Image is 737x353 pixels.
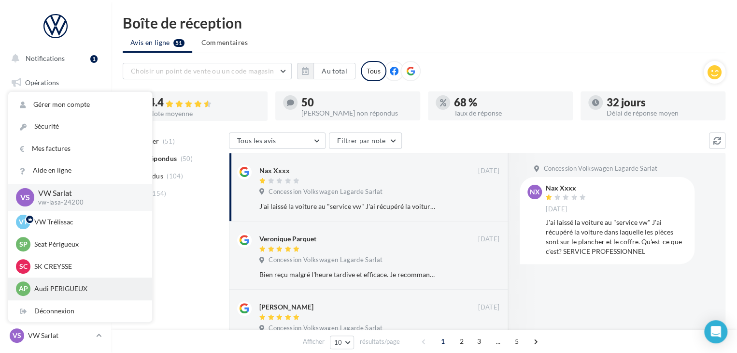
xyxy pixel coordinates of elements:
[19,239,28,249] span: SP
[229,132,326,149] button: Tous les avis
[454,97,565,108] div: 68 %
[13,331,21,340] span: VS
[435,334,451,349] span: 1
[34,284,141,294] p: Audi PERIGUEUX
[454,334,469,349] span: 2
[201,38,248,47] span: Commentaires
[471,334,487,349] span: 3
[297,63,355,79] button: Au total
[19,262,28,271] span: SC
[361,61,386,81] div: Tous
[546,205,567,214] span: [DATE]
[20,191,30,203] span: VS
[359,337,399,346] span: résultats/page
[259,302,313,312] div: [PERSON_NAME]
[90,55,98,63] div: 1
[34,217,141,227] p: VW Trélissac
[269,188,383,196] span: Concession Volkswagen Lagarde Sarlat
[28,331,92,340] p: VW Sarlat
[237,136,276,145] span: Tous les avis
[259,166,290,176] div: Nax Xxxx
[26,54,65,62] span: Notifications
[478,303,499,312] span: [DATE]
[6,241,105,270] a: PLV et print personnalisable
[259,202,437,211] div: J'ai laissé la voiture au "service vw" J'ai récupéré la voiture dans laquelle les pièces sont sur...
[6,146,105,166] a: Campagnes
[704,320,727,343] div: Open Intercom Messenger
[150,190,167,197] span: (154)
[8,94,152,116] a: Gérer mon compte
[163,137,175,145] span: (51)
[6,73,105,93] a: Opérations
[509,334,524,349] span: 5
[19,284,28,294] span: AP
[607,110,718,117] div: Délai de réponse moyen
[167,172,183,180] span: (104)
[546,218,687,256] div: J'ai laissé la voiture au "service vw" J'ai récupéré la voiture dans laquelle les pièces sont sur...
[38,188,137,199] p: VW Sarlat
[454,110,565,117] div: Taux de réponse
[6,193,105,214] a: Médiathèque
[313,63,355,79] button: Au total
[149,97,260,108] div: 4.4
[8,326,103,345] a: VS VW Sarlat
[301,110,412,117] div: [PERSON_NAME] non répondus
[8,300,152,322] div: Déconnexion
[546,185,588,191] div: Nax Xxxx
[269,324,383,333] span: Concession Volkswagen Lagarde Sarlat
[303,337,325,346] span: Afficher
[25,78,59,87] span: Opérations
[543,164,657,173] span: Concession Volkswagen Lagarde Sarlat
[329,132,402,149] button: Filtrer par note
[34,239,141,249] p: Seat Périgueux
[269,256,383,265] span: Concession Volkswagen Lagarde Sarlat
[131,67,274,75] span: Choisir un point de vente ou un code magasin
[8,116,152,137] a: Sécurité
[6,96,105,117] a: Boîte de réception51
[259,270,437,279] div: Bien reçu malgré l'heure tardive et efficace. Je recommande
[6,121,105,142] a: Visibilité en ligne
[478,167,499,176] span: [DATE]
[34,262,141,271] p: SK CREYSSE
[6,48,101,69] button: Notifications 1
[478,235,499,244] span: [DATE]
[6,274,105,302] a: Campagnes DataOnDemand
[123,63,292,79] button: Choisir un point de vente ou un code magasin
[330,336,354,349] button: 10
[607,97,718,108] div: 32 jours
[6,169,105,190] a: Contacts
[38,198,137,207] p: vw-lasa-24200
[301,97,412,108] div: 50
[19,217,28,227] span: VT
[530,187,540,197] span: NX
[149,110,260,117] div: Note moyenne
[8,138,152,160] a: Mes factures
[123,15,725,30] div: Boîte de réception
[6,218,105,238] a: Calendrier
[490,334,506,349] span: ...
[334,338,342,346] span: 10
[8,160,152,181] a: Aide en ligne
[259,234,316,244] div: Veronique Parquet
